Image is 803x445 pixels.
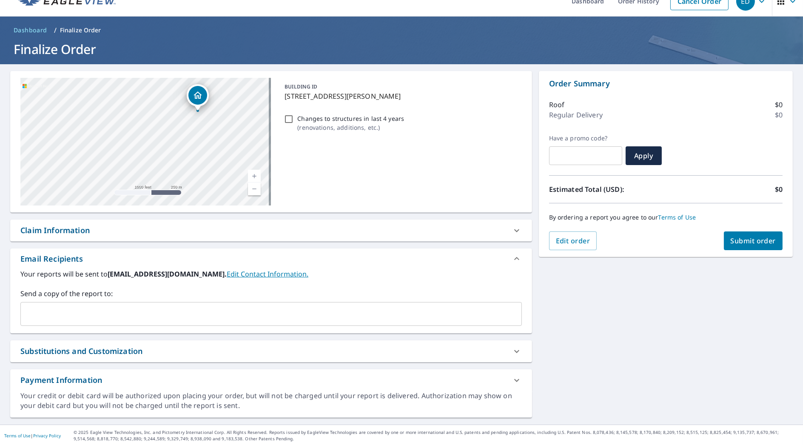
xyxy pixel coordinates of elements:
p: ( renovations, additions, etc. ) [297,123,404,132]
div: Dropped pin, building 1, Residential property, 211 Stearn Dr Genoa, IL 60135 [187,84,209,111]
p: $0 [775,184,783,194]
p: Order Summary [549,78,783,89]
p: Changes to structures in last 4 years [297,114,404,123]
a: Terms of Use [658,213,696,221]
h1: Finalize Order [10,40,793,58]
div: Email Recipients [20,253,83,265]
b: [EMAIL_ADDRESS][DOMAIN_NAME]. [108,269,227,279]
label: Have a promo code? [549,134,622,142]
a: EditContactInfo [227,269,308,279]
span: Submit order [731,236,776,245]
p: © 2025 Eagle View Technologies, Inc. and Pictometry International Corp. All Rights Reserved. Repo... [74,429,799,442]
a: Current Level 15, Zoom In [248,170,261,183]
span: Apply [632,151,655,160]
a: Current Level 15, Zoom Out [248,183,261,195]
p: Estimated Total (USD): [549,184,666,194]
p: BUILDING ID [285,83,317,90]
a: Privacy Policy [33,433,61,439]
span: Edit order [556,236,590,245]
span: Dashboard [14,26,47,34]
nav: breadcrumb [10,23,793,37]
button: Submit order [724,231,783,250]
p: $0 [775,100,783,110]
div: Your credit or debit card will be authorized upon placing your order, but will not be charged unt... [20,391,522,411]
div: Claim Information [10,220,532,241]
a: Dashboard [10,23,51,37]
div: Payment Information [20,374,102,386]
button: Apply [626,146,662,165]
div: Payment Information [10,369,532,391]
p: | [4,433,61,438]
div: Substitutions and Customization [10,340,532,362]
p: Roof [549,100,565,110]
p: By ordering a report you agree to our [549,214,783,221]
li: / [54,25,57,35]
div: Email Recipients [10,248,532,269]
button: Edit order [549,231,597,250]
a: Terms of Use [4,433,31,439]
p: Regular Delivery [549,110,603,120]
label: Your reports will be sent to [20,269,522,279]
div: Substitutions and Customization [20,345,142,357]
p: [STREET_ADDRESS][PERSON_NAME] [285,91,518,101]
label: Send a copy of the report to: [20,288,522,299]
p: Finalize Order [60,26,101,34]
div: Claim Information [20,225,90,236]
p: $0 [775,110,783,120]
